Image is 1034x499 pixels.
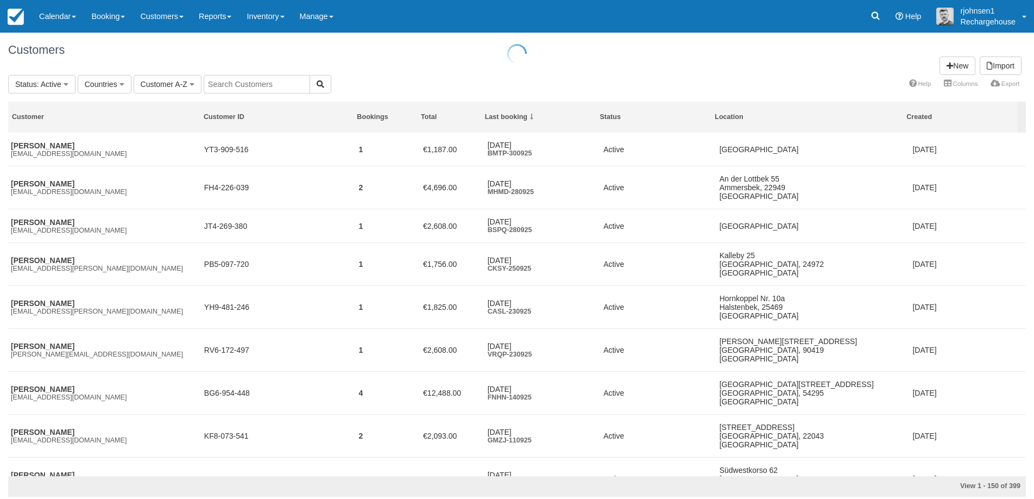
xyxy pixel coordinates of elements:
a: [PERSON_NAME] [11,471,74,479]
a: BSPQ-280925 [488,226,532,234]
td: BG6-954-448 [201,372,356,415]
td: Sep 23CASL-230925 [485,286,601,329]
a: 1 [358,260,363,269]
td: Stefan Jacobsst_jacobs@t-online.de [8,372,201,415]
td: Sep 25 [910,243,1026,286]
a: [PERSON_NAME] [11,428,74,436]
td: Monica Cagneamonica.cagnea@gmx.de [8,329,201,372]
td: €1,756.00 [420,243,485,286]
td: St. Annastraße 49Trier, 54295Germany [717,372,910,415]
td: YH9-481-246 [201,286,356,329]
a: [PERSON_NAME] [11,299,74,308]
td: Germany [717,133,910,166]
td: Jüthornstrasse 47Hamburg, 22043Germany [717,415,910,458]
td: Active [601,286,716,329]
div: Customer ID [204,113,350,122]
em: [EMAIL_ADDRESS][DOMAIN_NAME] [11,188,199,196]
a: 1 [358,475,363,483]
td: Active [601,166,716,209]
button: Customer A-Z [134,75,201,93]
td: Active [601,372,716,415]
td: Active [601,243,716,286]
em: [EMAIL_ADDRESS][DOMAIN_NAME] [11,436,199,444]
td: Germany [717,209,910,243]
td: Hornkoppel Nr. 10aHalstenbek, 25469Germany [717,286,910,329]
em: [EMAIL_ADDRESS][DOMAIN_NAME] [11,150,199,158]
a: [PERSON_NAME] [11,342,74,351]
a: 2 [358,183,363,192]
td: 1 [356,243,420,286]
td: Sep 23 [910,329,1026,372]
td: Active [601,415,716,458]
div: Bookings [357,113,413,122]
td: Oct 2, 2022 [910,372,1026,415]
td: Sep 14FNHN-140925 [485,372,601,415]
img: A1 [936,8,954,25]
td: 1 [356,133,420,166]
a: FNHN-140925 [488,394,532,401]
em: [EMAIL_ADDRESS][DOMAIN_NAME] [11,394,199,401]
td: 2 [356,166,420,209]
i: Help [896,13,903,20]
p: Rechargehouse [960,16,1016,27]
td: Jane Borgstrømjborgstroem@me.com [8,166,201,209]
em: [PERSON_NAME][EMAIL_ADDRESS][DOMAIN_NAME] [11,351,199,358]
td: Active [601,133,716,166]
td: Active [601,329,716,372]
a: 1 [358,303,363,311]
p: rjohnsen1 [960,5,1016,16]
td: Monica Cagneac.moni1@gmx.de [8,209,201,243]
td: Sep 30BMTP-300925 [485,133,601,166]
h1: Customers [8,43,1026,57]
a: Help [903,76,937,91]
a: VRQP-230925 [488,351,532,358]
div: Created [906,113,1014,122]
td: €2,093.00 [420,415,485,458]
a: [PERSON_NAME] [11,141,74,150]
td: Sep 30 [910,133,1026,166]
td: Sep 11GMZJ-110925 [485,415,601,458]
td: 1 [356,286,420,329]
td: An der Lottbek 55Ammersbek, 22949Germany [717,166,910,209]
td: 1 [356,329,420,372]
div: Customer [12,113,196,122]
a: CKSY-250925 [488,265,532,272]
td: May 1 [910,166,1026,209]
div: Last booking [485,113,592,122]
a: [PERSON_NAME] [11,256,74,265]
img: checkfront-main-nav-mini-logo.png [8,9,24,25]
td: PB5-097-720 [201,243,356,286]
a: CASL-230925 [488,308,532,315]
button: Countries [78,75,131,93]
a: 4 [358,389,363,397]
td: Uta Hirchertfamilie@hirchert.de [8,286,201,329]
td: Sep 28 [910,209,1026,243]
td: Sep 25CKSY-250925 [485,243,601,286]
em: [EMAIL_ADDRESS][PERSON_NAME][DOMAIN_NAME] [11,308,199,315]
div: Total [421,113,477,122]
div: View 1 - 150 of 399 [692,482,1020,491]
td: FH4-226-039 [201,166,356,209]
a: [PERSON_NAME] [11,218,74,227]
span: Countries [85,80,117,89]
td: Active [601,209,716,243]
a: 1 [358,346,363,354]
a: MHMD-280925 [488,188,534,196]
td: KF8-073-541 [201,415,356,458]
td: RV6-172-497 [201,329,356,372]
a: Export [984,76,1026,91]
td: Vogelmann Vanessavan.vog@outlook.de [8,415,201,458]
ul: More [903,76,1026,93]
td: €1,825.00 [420,286,485,329]
span: Customer A-Z [141,80,187,89]
em: [EMAIL_ADDRESS][DOMAIN_NAME] [11,227,199,234]
a: 1 [358,222,363,230]
em: [EMAIL_ADDRESS][PERSON_NAME][DOMAIN_NAME] [11,265,199,272]
a: BMTP-300925 [488,149,532,157]
a: [PERSON_NAME] [11,385,74,394]
td: Gönke Mahlstedtgoenke.mahlstedt@gmx.de [8,243,201,286]
div: Status [600,113,707,122]
td: €2,608.00 [420,329,485,372]
td: Silke Bodesilke_bode@teleos-web.de [8,133,201,166]
td: YT3-909-516 [201,133,356,166]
